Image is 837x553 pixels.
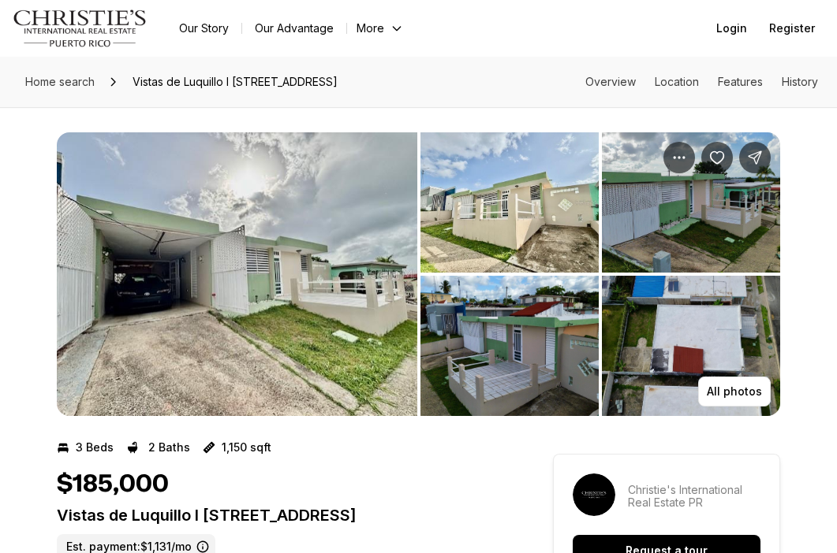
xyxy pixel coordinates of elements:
button: View image gallery [420,132,599,273]
button: Login [707,13,757,44]
p: All photos [707,385,762,398]
h1: $185,000 [57,469,169,499]
a: Skip to: Location [655,75,699,88]
a: Skip to: Overview [585,75,636,88]
li: 2 of 20 [420,132,781,416]
button: Share Property: Vistas de Luquillo I CALLE V-1 CASA D13 [739,142,771,173]
button: Register [760,13,824,44]
a: Our Advantage [242,17,346,39]
button: View image gallery [57,132,417,416]
button: View image gallery [420,276,599,416]
span: Vistas de Luquillo I [STREET_ADDRESS] [126,69,344,95]
a: Skip to: History [782,75,818,88]
img: logo [13,9,148,47]
p: 3 Beds [76,441,114,454]
span: Home search [25,75,95,88]
p: 1,150 sqft [222,441,271,454]
li: 1 of 20 [57,132,417,416]
button: All photos [698,377,771,406]
p: Vistas de Luquillo I [STREET_ADDRESS] [57,506,496,525]
button: View image gallery [602,276,780,416]
p: Christie's International Real Estate PR [628,484,760,509]
a: Our Story [166,17,241,39]
button: Save Property: Vistas de Luquillo I CALLE V-1 CASA D13 [701,142,733,173]
button: More [347,17,413,39]
button: Property options [663,142,695,173]
button: View image gallery [602,132,780,273]
span: Login [716,22,747,35]
a: Home search [19,69,101,95]
nav: Page section menu [585,76,818,88]
div: Listing Photos [57,132,780,416]
span: Register [769,22,815,35]
p: 2 Baths [148,441,190,454]
a: Skip to: Features [718,75,763,88]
